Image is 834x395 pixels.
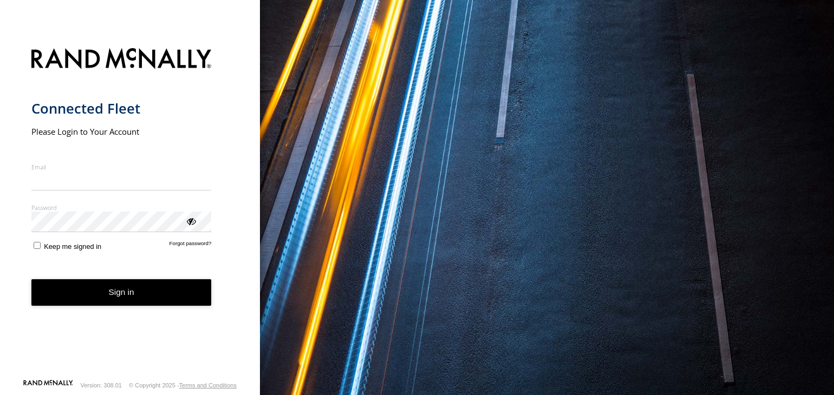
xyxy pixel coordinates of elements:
[31,100,212,117] h1: Connected Fleet
[31,42,229,379] form: main
[185,215,196,226] div: ViewPassword
[170,240,212,251] a: Forgot password?
[44,242,101,251] span: Keep me signed in
[31,203,212,212] label: Password
[31,46,212,74] img: Rand McNally
[179,382,237,389] a: Terms and Conditions
[129,382,237,389] div: © Copyright 2025 -
[31,279,212,306] button: Sign in
[81,382,122,389] div: Version: 308.01
[31,126,212,137] h2: Please Login to Your Account
[31,163,212,171] label: Email
[34,242,41,249] input: Keep me signed in
[23,380,73,391] a: Visit our Website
